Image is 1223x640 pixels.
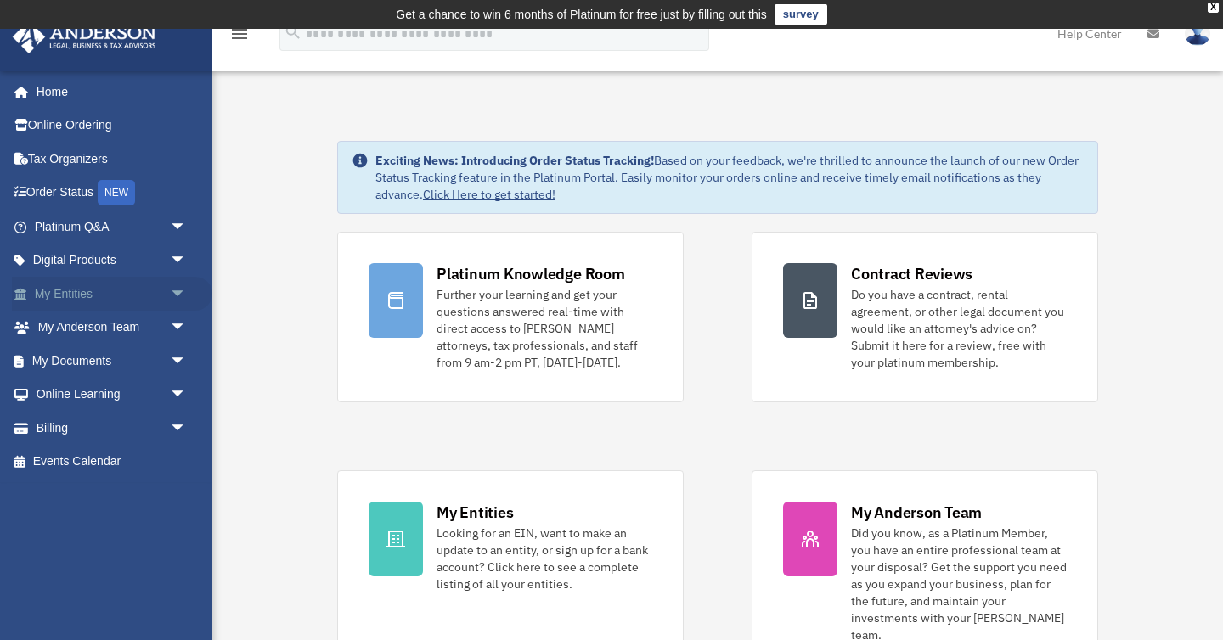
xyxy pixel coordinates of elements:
span: arrow_drop_down [170,311,204,345]
span: arrow_drop_down [170,344,204,379]
a: My Anderson Teamarrow_drop_down [12,311,212,345]
a: Events Calendar [12,445,212,479]
div: close [1208,3,1219,13]
div: Contract Reviews [851,263,972,284]
span: arrow_drop_down [170,210,204,244]
a: Home [12,75,204,109]
strong: Exciting News: Introducing Order Status Tracking! [375,153,654,168]
div: Platinum Knowledge Room [437,263,625,284]
a: Contract Reviews Do you have a contract, rental agreement, or other legal document you would like... [752,232,1098,402]
i: search [284,23,302,42]
span: arrow_drop_down [170,244,204,278]
a: Online Learningarrow_drop_down [12,378,212,412]
span: arrow_drop_down [170,378,204,413]
a: Billingarrow_drop_down [12,411,212,445]
a: Order StatusNEW [12,176,212,211]
a: My Entitiesarrow_drop_down [12,277,212,311]
img: User Pic [1185,21,1210,46]
img: Anderson Advisors Platinum Portal [8,20,161,53]
a: Digital Productsarrow_drop_down [12,244,212,278]
a: Online Ordering [12,109,212,143]
div: Do you have a contract, rental agreement, or other legal document you would like an attorney's ad... [851,286,1067,371]
a: Platinum Knowledge Room Further your learning and get your questions answered real-time with dire... [337,232,684,402]
div: Further your learning and get your questions answered real-time with direct access to [PERSON_NAM... [437,286,652,371]
a: My Documentsarrow_drop_down [12,344,212,378]
div: Looking for an EIN, want to make an update to an entity, or sign up for a bank account? Click her... [437,525,652,592]
div: Based on your feedback, we're thrilled to announce the launch of our new Order Status Tracking fe... [375,152,1084,203]
a: Platinum Q&Aarrow_drop_down [12,210,212,244]
a: Tax Organizers [12,142,212,176]
div: My Entities [437,502,513,523]
span: arrow_drop_down [170,277,204,312]
div: My Anderson Team [851,502,982,523]
div: Get a chance to win 6 months of Platinum for free just by filling out this [396,4,767,25]
a: Click Here to get started! [423,187,555,202]
i: menu [229,24,250,44]
a: survey [775,4,827,25]
div: NEW [98,180,135,205]
a: menu [229,30,250,44]
span: arrow_drop_down [170,411,204,446]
